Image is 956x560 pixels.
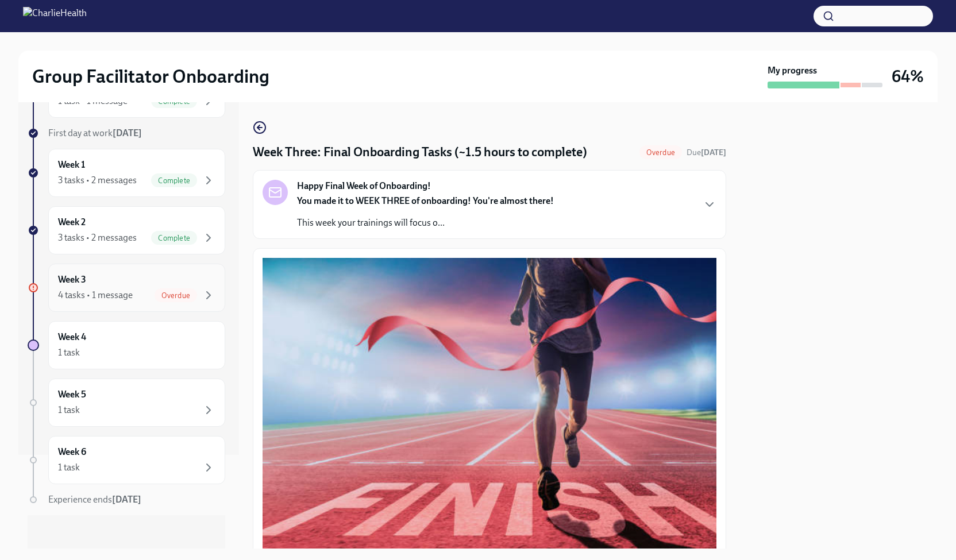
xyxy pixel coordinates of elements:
strong: Happy Final Week of Onboarding! [297,180,431,192]
a: Week 34 tasks • 1 messageOverdue [28,264,225,312]
div: 1 task [58,346,80,359]
strong: [DATE] [113,128,142,138]
span: Due [687,148,726,157]
h3: 64% [892,66,924,87]
a: Week 51 task [28,379,225,427]
span: September 6th, 2025 10:00 [687,147,726,158]
h6: Week 2 [58,216,86,229]
div: 3 tasks • 2 messages [58,231,137,244]
div: 3 tasks • 2 messages [58,174,137,187]
h6: Week 3 [58,273,86,286]
div: 1 task [58,404,80,416]
span: Complete [151,176,197,185]
img: CharlieHealth [23,7,87,25]
span: Complete [151,234,197,242]
a: First day at work[DATE] [28,127,225,140]
a: Week 13 tasks • 2 messagesComplete [28,149,225,197]
span: Experience ends [48,494,141,505]
div: 4 tasks • 1 message [58,289,133,302]
h6: Week 4 [58,331,86,343]
strong: My progress [768,64,817,77]
p: This week your trainings will focus o... [297,217,554,229]
div: 1 task [58,461,80,474]
strong: [DATE] [112,494,141,505]
span: Overdue [639,148,682,157]
strong: [DATE] [701,148,726,157]
a: Week 61 task [28,436,225,484]
h6: Week 1 [58,159,85,171]
span: Overdue [155,291,197,300]
h4: Week Three: Final Onboarding Tasks (~1.5 hours to complete) [253,144,587,161]
span: First day at work [48,128,142,138]
h6: Week 6 [58,446,86,458]
a: Week 23 tasks • 2 messagesComplete [28,206,225,254]
strong: You made it to WEEK THREE of onboarding! You're almost there! [297,195,554,206]
h2: Group Facilitator Onboarding [32,65,269,88]
a: Week 41 task [28,321,225,369]
h6: Week 5 [58,388,86,401]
